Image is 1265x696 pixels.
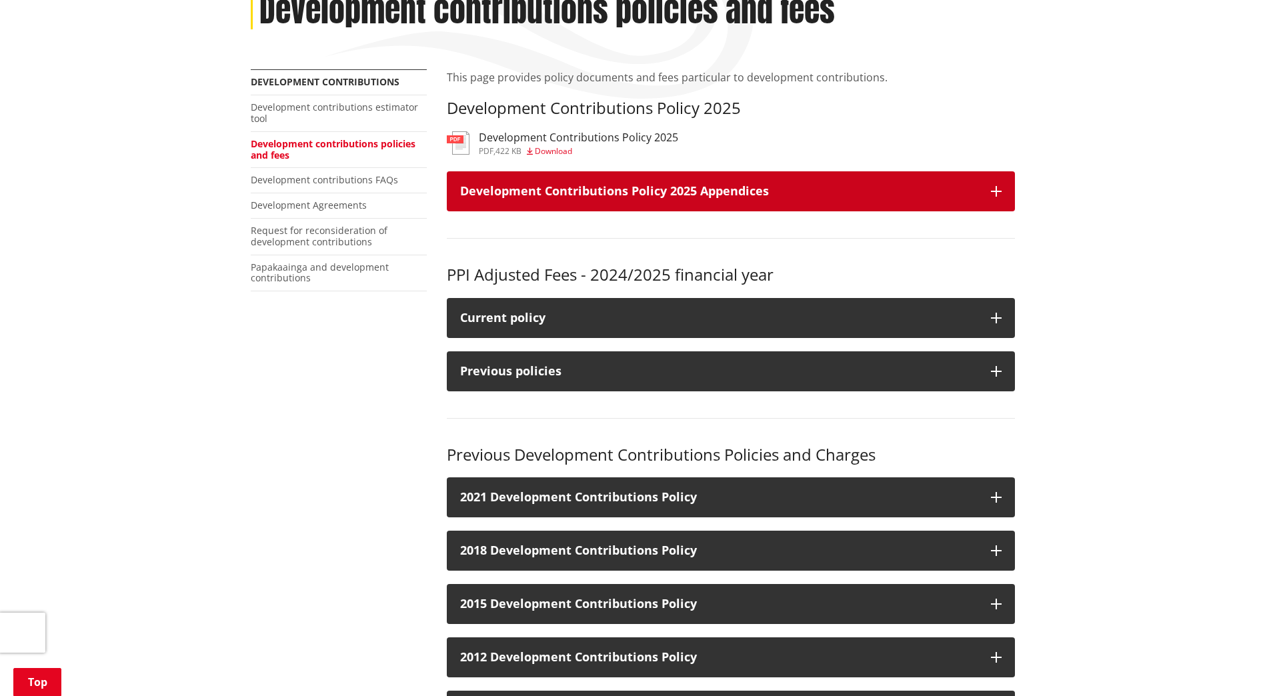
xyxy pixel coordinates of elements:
[479,147,678,155] div: ,
[447,131,469,155] img: document-pdf.svg
[447,99,1015,118] h3: Development Contributions Policy 2025
[1204,640,1252,688] iframe: Messenger Launcher
[251,224,387,248] a: Request for reconsideration of development contributions
[447,69,1015,85] p: This page provides policy documents and fees particular to development contributions.
[460,491,978,504] h3: 2021 Development Contributions Policy
[460,597,978,611] h3: 2015 Development Contributions Policy
[447,584,1015,624] button: 2015 Development Contributions Policy
[251,199,367,211] a: Development Agreements
[447,477,1015,517] button: 2021 Development Contributions Policy
[447,351,1015,391] button: Previous policies
[447,637,1015,677] button: 2012 Development Contributions Policy
[447,445,1015,465] h3: Previous Development Contributions Policies and Charges
[479,145,493,157] span: pdf
[447,298,1015,338] button: Current policy
[251,101,418,125] a: Development contributions estimator tool
[251,261,389,285] a: Papakaainga and development contributions
[447,265,1015,285] h3: PPI Adjusted Fees - 2024/2025 financial year
[251,173,398,186] a: Development contributions FAQs
[447,171,1015,211] button: Development Contributions Policy 2025 Appendices
[251,137,415,161] a: Development contributions policies and fees
[447,131,678,155] a: Development Contributions Policy 2025 pdf,422 KB Download
[460,311,978,325] div: Current policy
[479,131,678,144] h3: Development Contributions Policy 2025
[495,145,521,157] span: 422 KB
[535,145,572,157] span: Download
[460,544,978,557] h3: 2018 Development Contributions Policy
[460,651,978,664] h3: 2012 Development Contributions Policy
[460,185,978,198] h3: Development Contributions Policy 2025 Appendices
[13,668,61,696] a: Top
[447,531,1015,571] button: 2018 Development Contributions Policy
[460,365,978,378] div: Previous policies
[251,75,399,88] a: Development contributions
